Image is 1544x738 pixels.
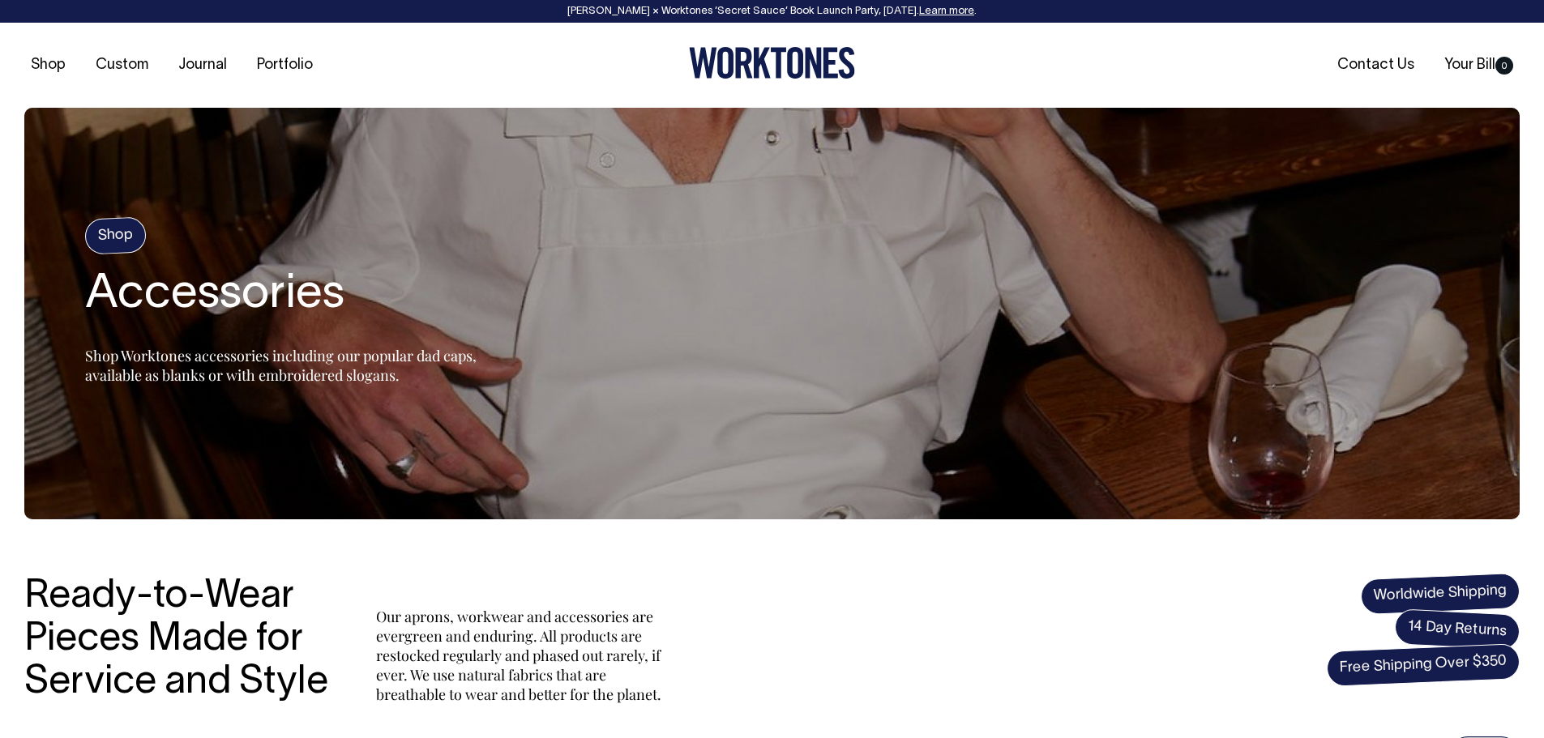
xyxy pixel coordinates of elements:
span: 14 Day Returns [1394,608,1520,651]
span: Free Shipping Over $350 [1326,643,1520,687]
a: Portfolio [250,52,319,79]
span: 0 [1495,57,1513,75]
span: Worldwide Shipping [1360,573,1520,615]
a: Contact Us [1331,52,1421,79]
a: Custom [89,52,155,79]
h3: Ready-to-Wear Pieces Made for Service and Style [24,576,340,704]
p: Our aprons, workwear and accessories are evergreen and enduring. All products are restocked regul... [376,607,668,704]
h2: Accessories [85,270,490,322]
a: Learn more [919,6,974,16]
span: Shop Worktones accessories including our popular dad caps, available as blanks or with embroidere... [85,346,477,385]
a: Journal [172,52,233,79]
h4: Shop [84,217,147,255]
a: Your Bill0 [1438,52,1520,79]
div: [PERSON_NAME] × Worktones ‘Secret Sauce’ Book Launch Party, [DATE]. . [16,6,1528,17]
a: Shop [24,52,72,79]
